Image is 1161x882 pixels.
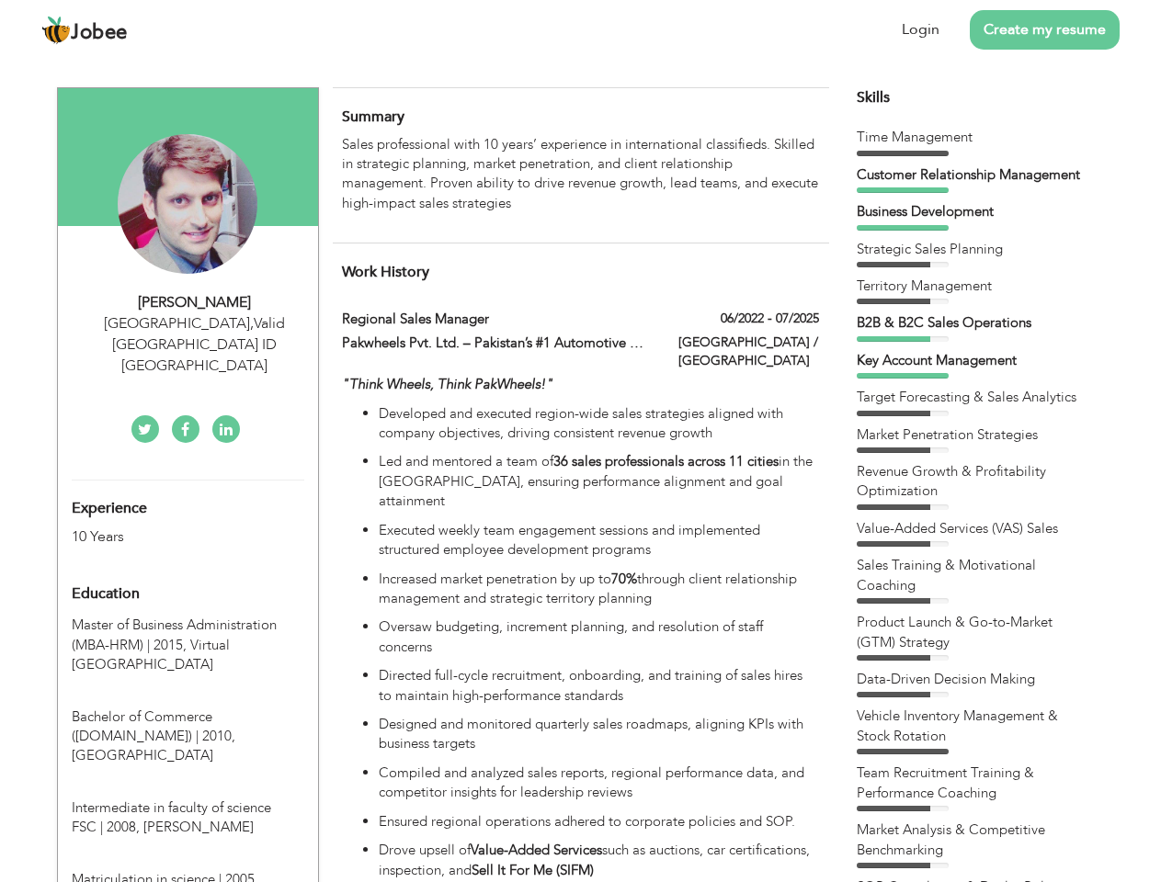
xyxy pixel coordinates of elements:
p: Sales professional with 10 years’ experience in international classifieds. Skilled in strategic p... [342,135,818,214]
span: Skills [857,87,890,107]
strong: 70% [611,570,637,588]
div: Territory Management [857,277,1087,296]
div: Strategic Sales Planning [857,240,1087,259]
p: Developed and executed region-wide sales strategies aligned with company objectives, driving cons... [379,404,818,444]
div: Key Account Management [857,351,1087,370]
p: Designed and monitored quarterly sales roadmaps, aligning KPIs with business targets [379,715,818,754]
span: Virtual [GEOGRAPHIC_DATA] [72,636,230,673]
span: Experience [72,501,147,517]
div: Master of Business Administration (MBA-HRM), 2015 [58,616,318,674]
span: Intermediate in faculty of science FSC, BISE Gujrawala, 2008 [72,798,271,836]
p: Directed full-cycle recruitment, onboarding, and training of sales hires to maintain high-perform... [379,666,818,706]
div: Intermediate in faculty of science FSC, 2008 [58,771,318,838]
span: Work History [342,262,429,282]
div: [PERSON_NAME] [72,292,318,313]
em: "Think Wheels, Think PakWheels!" [342,375,553,393]
p: Executed weekly team engagement sessions and implemented structured employee development programs [379,521,818,560]
span: Jobee [71,23,128,43]
div: Value-Added Services (VAS) Sales [857,519,1087,538]
div: [GEOGRAPHIC_DATA] Valid [GEOGRAPHIC_DATA] ID [GEOGRAPHIC_DATA] [72,313,318,377]
label: [GEOGRAPHIC_DATA] / [GEOGRAPHIC_DATA] [678,334,819,370]
div: 10 Years [72,526,261,548]
div: Sales Training & Motivational Coaching [857,556,1087,595]
img: jobee.io [41,16,71,45]
p: Drove upsell of such as auctions, car certifications, inspection, and [379,841,818,880]
label: Regional Sales Manager [342,310,651,329]
span: , [250,313,254,334]
strong: Value-Added Services [471,841,602,859]
div: Market Penetration Strategies [857,425,1087,445]
span: Master of Business Administration (MBA-HRM), Virtual University of Pakistan, 2015 [72,616,277,653]
div: Business Development [857,202,1087,221]
div: Data-Driven Decision Making [857,670,1087,689]
div: Product Launch & Go-to-Market (GTM) Strategy [857,613,1087,652]
div: B2B & B2C Sales Operations [857,313,1087,333]
span: Bachelor of Commerce (B.COM), University of Punjab, 2010 [72,707,235,745]
p: Oversaw budgeting, increment planning, and resolution of staff concerns [379,617,818,657]
div: Revenue Growth & Profitability Optimization [857,462,1087,502]
span: [GEOGRAPHIC_DATA] [72,746,213,764]
div: Team Recruitment Training & Performance Coaching [857,763,1087,803]
span: [PERSON_NAME] [143,818,254,836]
div: Customer Relationship Management [857,165,1087,185]
div: Market Analysis & Competitive Benchmarking [857,820,1087,860]
p: Led and mentored a team of in the [GEOGRAPHIC_DATA], ensuring performance alignment and goal atta... [379,452,818,511]
p: Compiled and analyzed sales reports, regional performance data, and competitor insights for leade... [379,763,818,803]
p: Increased market penetration by up to through client relationship management and strategic territ... [379,570,818,609]
div: Bachelor of Commerce (B.COM), 2010 [58,680,318,766]
span: Education [72,586,140,603]
span: Summary [342,107,404,127]
div: Vehicle Inventory Management & Stock Rotation [857,707,1087,746]
a: Jobee [41,16,128,45]
a: Create my resume [970,10,1120,50]
a: Login [902,19,939,40]
strong: Sell It For Me (SIFM) [472,861,594,879]
div: Target Forecasting & Sales Analytics [857,388,1087,407]
label: 06/2022 - 07/2025 [721,310,819,328]
strong: 36 sales professionals across 11 cities [553,452,779,470]
div: Time Management [857,128,1087,147]
label: Pakwheels Pvt. Ltd. – Pakistan’s #1 Automotive Platform | [342,334,651,353]
p: Ensured regional operations adhered to corporate policies and SOP. [379,812,818,831]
